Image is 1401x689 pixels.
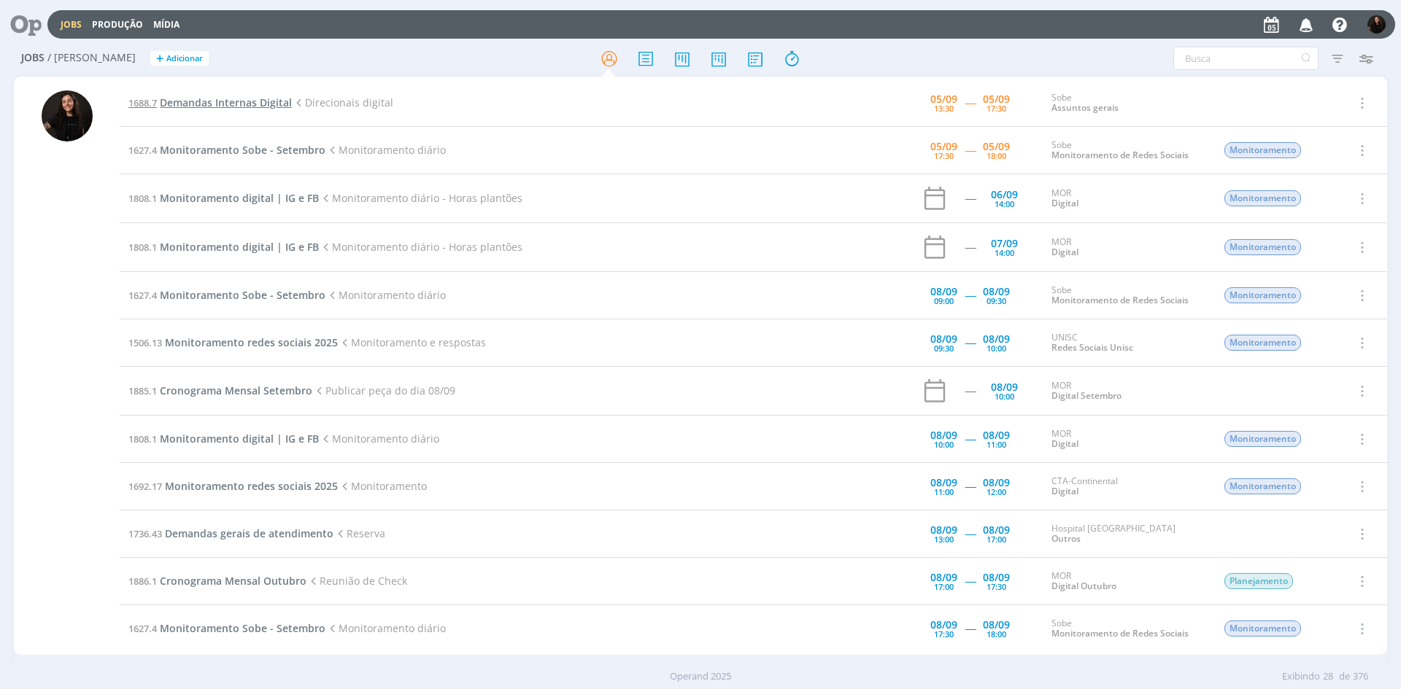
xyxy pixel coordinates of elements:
input: Busca [1173,47,1319,70]
div: 08/09 [930,620,957,630]
div: 17:30 [934,152,954,160]
span: ----- [965,621,976,635]
div: MOR [1051,237,1202,258]
span: de [1339,669,1350,684]
a: 1886.1Cronograma Mensal Outubro [128,574,306,588]
span: 1692.17 [128,480,162,493]
div: 07/09 [991,238,1018,249]
a: 1627.4Monitoramento Sobe - Setembro [128,288,325,302]
span: 1736.43 [128,527,162,540]
a: 1506.13Monitoramento redes sociais 2025 [128,335,338,349]
div: 17:30 [987,583,1006,591]
span: Monitoramento digital | IG e FB [160,191,319,205]
div: 08/09 [930,287,957,297]
span: 1627.4 [128,144,157,157]
div: 08/09 [983,525,1010,535]
div: 08/09 [991,382,1018,392]
span: 1808.1 [128,192,157,205]
a: Digital Setembro [1051,389,1122,402]
span: Monitoramento digital | IG e FB [160,432,319,445]
div: Hospital [GEOGRAPHIC_DATA] [1051,523,1202,545]
div: 08/09 [983,430,1010,440]
span: 28 [1323,669,1333,684]
div: 08/09 [930,430,957,440]
span: 1808.1 [128,432,157,445]
a: Outros [1051,532,1081,545]
img: S [1367,15,1386,34]
div: 08/09 [930,334,957,344]
div: CTA-Continental [1051,476,1202,497]
div: Sobe [1051,93,1202,114]
span: Monitoramento [338,479,427,493]
span: Monitoramento [1224,142,1301,158]
span: Monitoramento [1224,287,1301,303]
a: Digital [1051,246,1078,258]
span: Monitoramento diário [325,288,446,302]
span: ----- [965,479,976,493]
div: Sobe [1051,285,1202,306]
div: 08/09 [930,525,957,535]
span: ----- [965,335,976,349]
span: Monitoramento [1224,431,1301,447]
span: Monitoramento diário [325,143,446,157]
span: Monitoramento Sobe - Setembro [160,288,325,302]
div: 05/09 [930,94,957,104]
span: 376 [1353,669,1368,684]
div: 08/09 [983,334,1010,344]
div: MOR [1051,188,1202,209]
div: 08/09 [983,478,1010,488]
span: Monitoramento redes sociais 2025 [165,479,338,493]
span: Monitoramento diário [319,432,439,445]
span: Reunião de Check [306,574,407,588]
a: 1688.7Demandas Internas Digital [128,96,292,109]
div: MOR [1051,429,1202,450]
button: S [1367,12,1386,37]
div: 10:00 [934,440,954,448]
a: Monitoramento de Redes Sociais [1051,294,1189,306]
span: + [156,51,163,66]
span: 1627.4 [128,622,157,635]
div: ----- [965,242,976,252]
div: 10:00 [995,392,1014,400]
span: Monitoramento diário [325,621,446,635]
span: Direcionais digital [292,96,393,109]
span: Publicar peça do dia 08/09 [312,384,455,397]
div: 18:00 [987,630,1006,638]
div: 11:00 [987,440,1006,448]
button: Produção [88,19,147,31]
a: Digital [1051,437,1078,450]
span: Monitoramento [1224,239,1301,255]
span: Monitoramento e respostas [338,335,486,349]
span: Exibindo [1282,669,1320,684]
div: 18:00 [987,152,1006,160]
a: 1885.1Cronograma Mensal Setembro [128,384,312,397]
div: UNISC [1051,332,1202,354]
div: 17:00 [987,535,1006,543]
span: ----- [965,288,976,302]
span: Monitoramento redes sociais 2025 [165,335,338,349]
span: 1506.13 [128,336,162,349]
span: Monitoramento [1224,335,1301,351]
button: Mídia [149,19,184,31]
div: Sobe [1051,140,1202,161]
div: 05/09 [983,94,1010,104]
a: Monitoramento de Redes Sociais [1051,149,1189,161]
a: Digital [1051,197,1078,209]
span: Planejamento [1224,573,1293,589]
div: 14:00 [995,200,1014,208]
div: 13:30 [934,104,954,112]
div: 05/09 [930,141,957,152]
span: 1688.7 [128,96,157,109]
div: ----- [965,193,976,203]
div: 17:30 [987,104,1006,112]
span: 1627.4 [128,289,157,302]
div: 13:00 [934,535,954,543]
div: Sobe [1051,618,1202,639]
span: Cronograma Mensal Setembro [160,384,312,397]
div: 08/09 [983,572,1010,583]
div: 08/09 [930,478,957,488]
div: MOR [1051,381,1202,402]
a: Jobs [61,18,82,31]
span: Monitoramento Sobe - Setembro [160,621,325,635]
div: 08/09 [983,287,1010,297]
